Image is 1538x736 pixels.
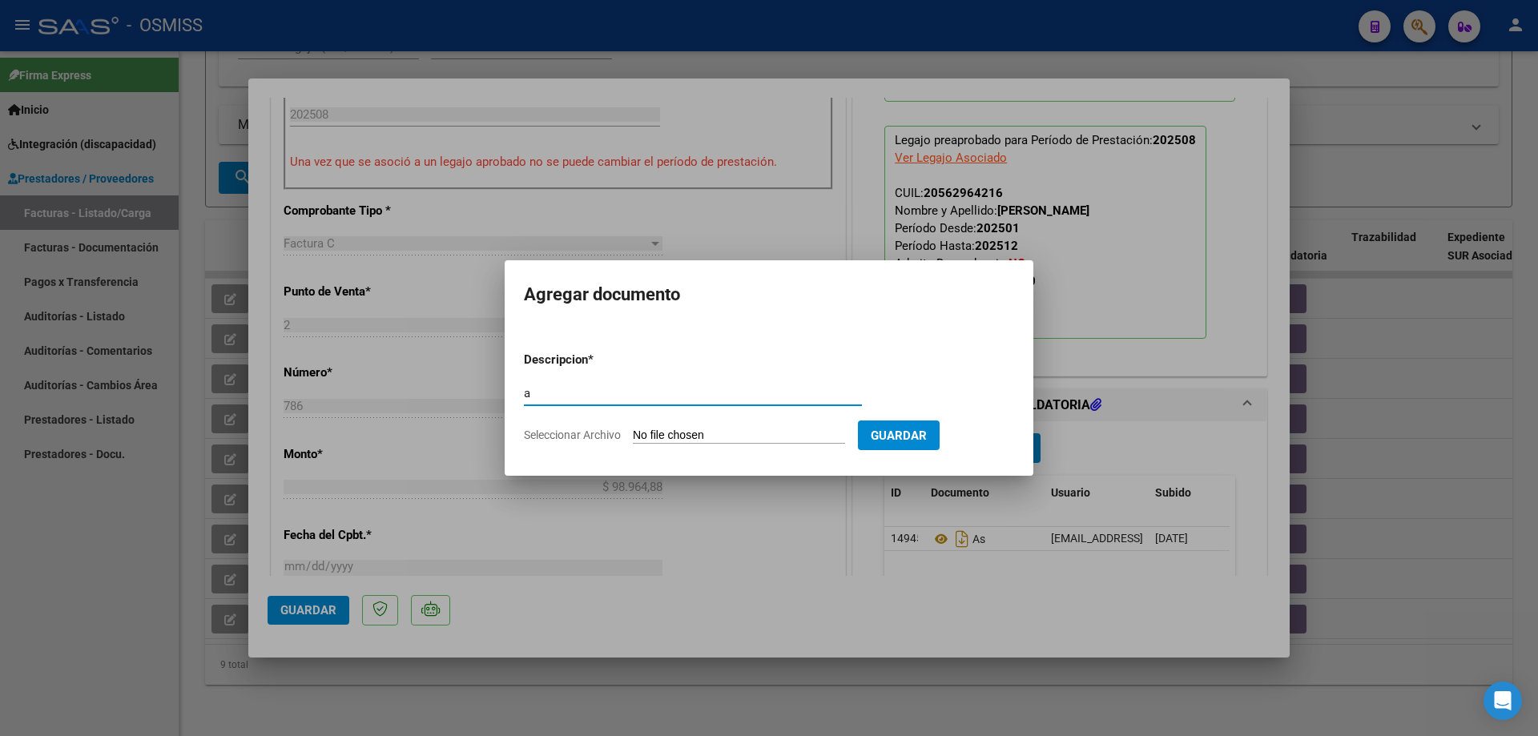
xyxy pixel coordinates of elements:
span: Seleccionar Archivo [524,428,621,441]
p: Descripcion [524,351,671,369]
span: Guardar [871,428,927,443]
button: Guardar [858,420,940,450]
h2: Agregar documento [524,280,1014,310]
div: Open Intercom Messenger [1484,682,1522,720]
